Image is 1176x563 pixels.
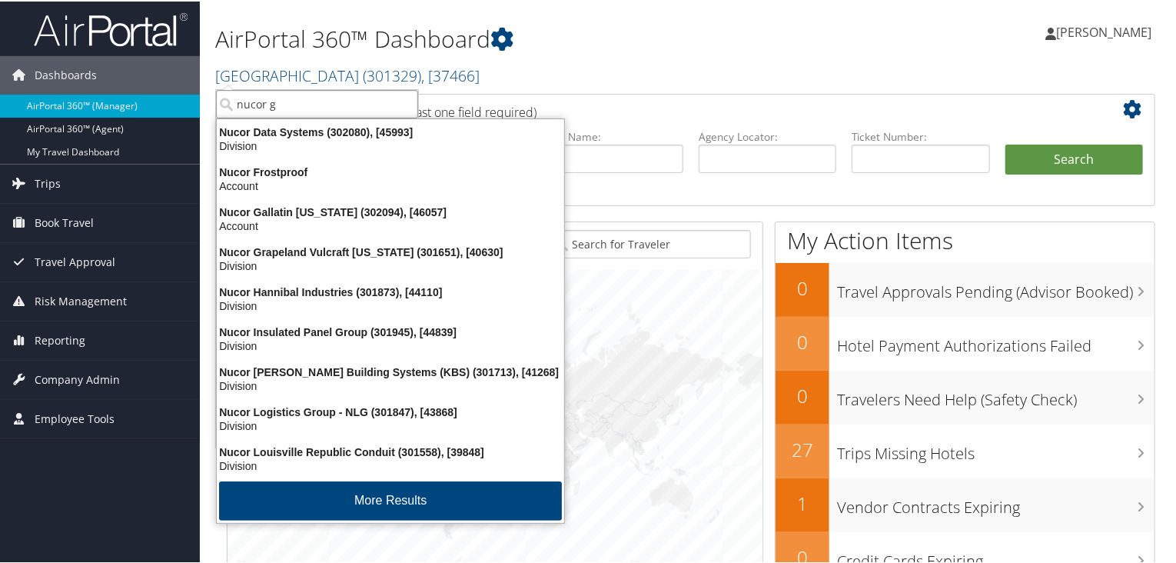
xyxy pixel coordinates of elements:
[208,364,573,378] div: Nucor [PERSON_NAME] Building Systems (KBS) (301713), [41268]
[776,489,829,515] h2: 1
[215,64,480,85] a: [GEOGRAPHIC_DATA]
[837,326,1154,355] h3: Hotel Payment Authorizations Failed
[421,64,480,85] span: , [ 37466 ]
[208,338,573,351] div: Division
[1056,22,1151,39] span: [PERSON_NAME]
[776,223,1154,255] h1: My Action Items
[35,398,115,437] span: Employee Tools
[390,102,537,119] span: (at least one field required)
[208,298,573,311] div: Division
[208,178,573,192] div: Account
[208,404,573,418] div: Nucor Logistics Group - NLG (301847), [43868]
[208,444,573,458] div: Nucor Louisville Republic Conduit (301558), [39848]
[208,204,573,218] div: Nucor Gallatin [US_STATE] (302094), [46057]
[34,10,188,46] img: airportal-logo.png
[837,488,1154,517] h3: Vendor Contracts Expiring
[35,281,127,319] span: Risk Management
[35,55,97,93] span: Dashboards
[776,274,829,300] h2: 0
[837,272,1154,301] h3: Travel Approvals Pending (Advisor Booked)
[208,284,573,298] div: Nucor Hannibal Industries (301873), [44110]
[208,418,573,431] div: Division
[35,163,61,202] span: Trips
[699,128,836,143] label: Agency Locator:
[35,320,85,358] span: Reporting
[208,218,573,232] div: Account
[208,138,573,152] div: Division
[208,378,573,391] div: Division
[776,369,1154,423] a: 0Travelers Need Help (Safety Check)
[35,242,115,280] span: Travel Approval
[546,128,683,143] label: Last Name:
[215,22,849,54] h1: AirPortal 360™ Dashboard
[1045,8,1167,54] a: [PERSON_NAME]
[208,244,573,258] div: Nucor Grapeland Vulcraft [US_STATE] (301651), [40630]
[551,228,751,257] input: Search for Traveler
[208,458,573,471] div: Division
[35,202,94,241] span: Book Travel
[363,64,421,85] span: ( 301329 )
[1005,143,1143,174] button: Search
[208,124,573,138] div: Nucor Data Systems (302080), [45993]
[208,324,573,338] div: Nucor Insulated Panel Group (301945), [44839]
[776,315,1154,369] a: 0Hotel Payment Authorizations Failed
[852,128,989,143] label: Ticket Number:
[837,380,1154,409] h3: Travelers Need Help (Safety Check)
[776,423,1154,477] a: 27Trips Missing Hotels
[776,477,1154,531] a: 1Vendor Contracts Expiring
[776,381,829,408] h2: 0
[35,359,120,398] span: Company Admin
[239,95,1066,122] h2: Airtinerary Lookup
[776,435,829,461] h2: 27
[219,480,562,519] button: More Results
[208,258,573,272] div: Division
[837,434,1154,463] h3: Trips Missing Hotels
[208,164,573,178] div: Nucor Frostproof
[776,328,829,354] h2: 0
[776,262,1154,315] a: 0Travel Approvals Pending (Advisor Booked)
[216,88,418,117] input: Search Accounts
